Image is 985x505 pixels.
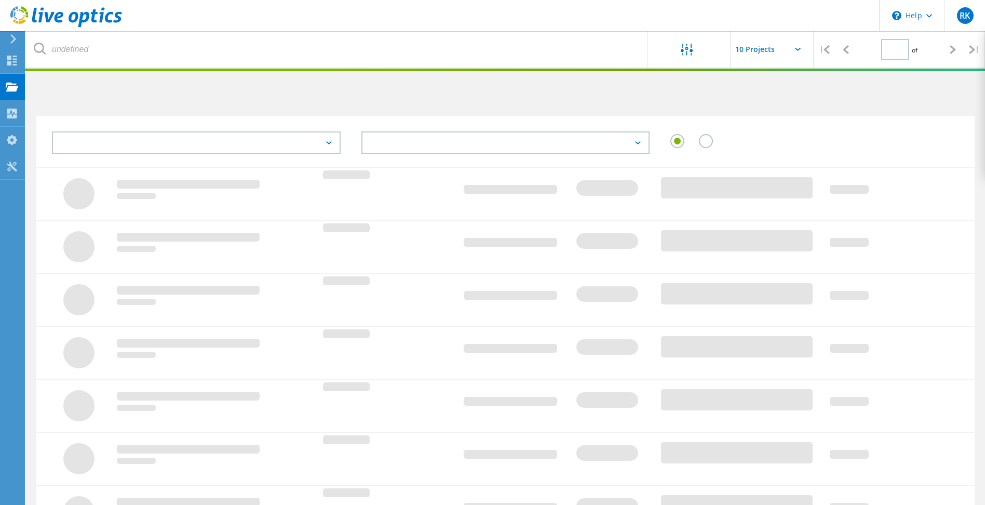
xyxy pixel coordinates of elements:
div: | [814,31,835,68]
svg: \n [892,11,901,20]
a: Live Optics Dashboard [10,22,122,29]
input: undefined [26,31,648,68]
div: | [964,31,985,68]
span: RK [960,11,970,20]
span: of [912,46,917,55]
